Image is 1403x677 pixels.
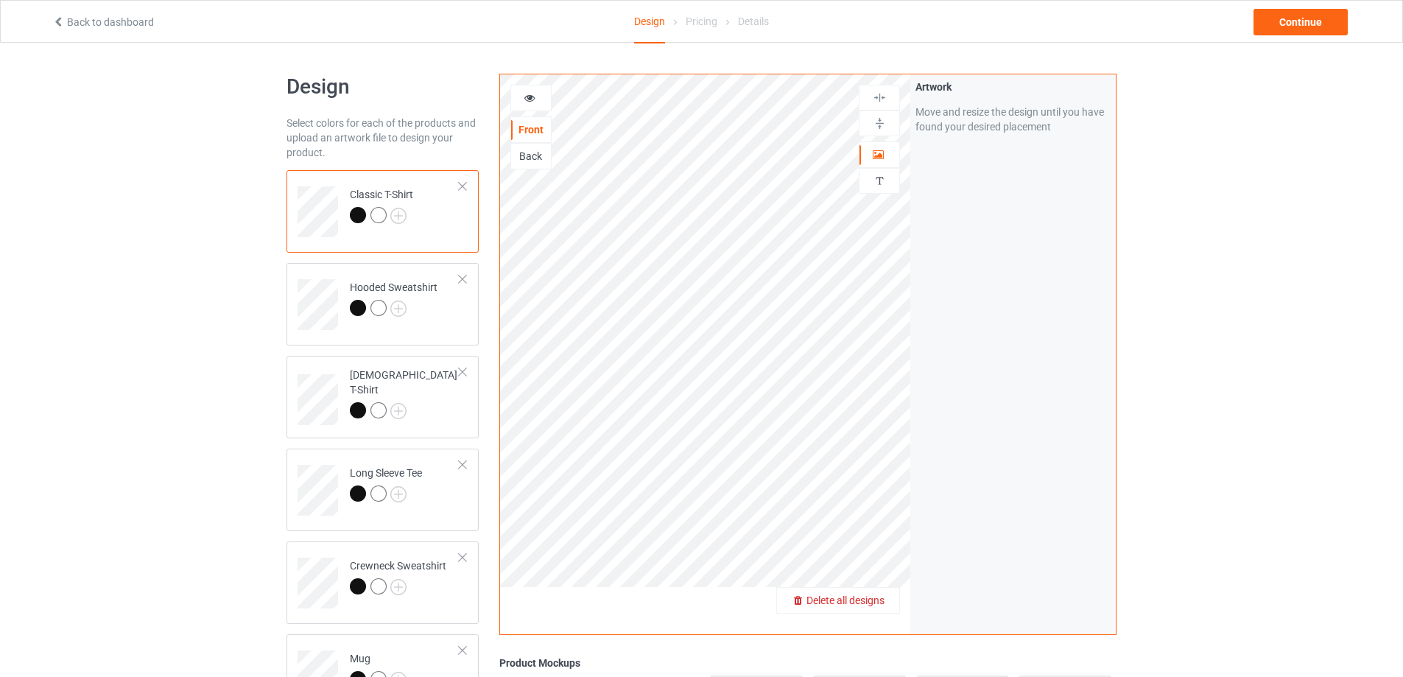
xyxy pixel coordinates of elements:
[915,105,1111,134] div: Move and resize the design until you have found your desired placement
[390,403,407,419] img: svg+xml;base64,PD94bWwgdmVyc2lvbj0iMS4wIiBlbmNvZGluZz0iVVRGLTgiPz4KPHN2ZyB3aWR0aD0iMjJweCIgaGVpZ2...
[390,301,407,317] img: svg+xml;base64,PD94bWwgdmVyc2lvbj0iMS4wIiBlbmNvZGluZz0iVVRGLTgiPz4KPHN2ZyB3aWR0aD0iMjJweCIgaGVpZ2...
[1253,9,1348,35] div: Continue
[873,91,887,105] img: svg%3E%0A
[873,174,887,188] img: svg%3E%0A
[350,466,422,501] div: Long Sleeve Tee
[686,1,717,42] div: Pricing
[286,356,479,438] div: [DEMOGRAPHIC_DATA] T-Shirt
[915,80,1111,94] div: Artwork
[390,579,407,595] img: svg+xml;base64,PD94bWwgdmVyc2lvbj0iMS4wIiBlbmNvZGluZz0iVVRGLTgiPz4KPHN2ZyB3aWR0aD0iMjJweCIgaGVpZ2...
[286,263,479,345] div: Hooded Sweatshirt
[499,656,1117,670] div: Product Mockups
[286,74,479,100] h1: Design
[350,368,460,418] div: [DEMOGRAPHIC_DATA] T-Shirt
[350,187,413,222] div: Classic T-Shirt
[350,280,437,315] div: Hooded Sweatshirt
[286,116,479,160] div: Select colors for each of the products and upload an artwork file to design your product.
[390,208,407,224] img: svg+xml;base64,PD94bWwgdmVyc2lvbj0iMS4wIiBlbmNvZGluZz0iVVRGLTgiPz4KPHN2ZyB3aWR0aD0iMjJweCIgaGVpZ2...
[286,541,479,624] div: Crewneck Sweatshirt
[511,149,551,164] div: Back
[806,594,885,606] span: Delete all designs
[873,116,887,130] img: svg%3E%0A
[738,1,769,42] div: Details
[286,449,479,531] div: Long Sleeve Tee
[350,558,446,594] div: Crewneck Sweatshirt
[511,122,551,137] div: Front
[286,170,479,253] div: Classic T-Shirt
[634,1,665,43] div: Design
[52,16,154,28] a: Back to dashboard
[390,486,407,502] img: svg+xml;base64,PD94bWwgdmVyc2lvbj0iMS4wIiBlbmNvZGluZz0iVVRGLTgiPz4KPHN2ZyB3aWR0aD0iMjJweCIgaGVpZ2...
